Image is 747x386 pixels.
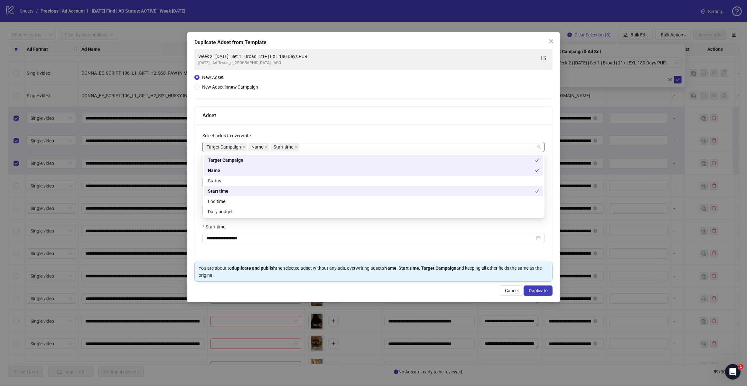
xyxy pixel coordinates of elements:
[207,143,241,150] span: Target Campaign
[208,188,535,195] div: Start time
[251,143,263,150] span: Name
[529,288,547,293] span: Duplicate
[204,196,543,207] div: End time
[208,167,535,174] div: Name
[208,157,535,164] div: Target Campaign
[232,265,276,271] strong: duplicate and publish
[248,143,269,151] span: Name
[242,145,246,149] span: close
[274,143,293,150] span: Start time
[228,84,237,90] strong: new
[535,189,539,193] span: check
[384,265,456,271] strong: Name, Start time, Target Campaign
[271,143,299,151] span: Start time
[204,207,543,217] div: Daily budget
[505,288,518,293] span: Cancel
[204,165,543,176] div: Name
[202,75,224,80] span: New Adset
[208,198,539,205] div: End time
[208,177,539,184] div: Status
[202,111,545,120] div: Adset
[541,56,546,60] span: export
[265,145,268,149] span: close
[194,39,553,46] div: Duplicate Adset from Template
[549,39,554,44] span: close
[204,143,247,151] span: Target Campaign
[204,186,543,196] div: Start time
[198,53,536,60] div: Week 2 | [DATE] | Set 1 | Broad | 21+ | EXL 180 Days PUR
[204,176,543,186] div: Status
[500,285,524,296] button: Cancel
[208,208,539,215] div: Daily budget
[202,132,255,139] label: Select fields to overwrite
[546,36,556,46] button: Close
[725,364,741,380] iframe: Intercom live chat
[198,60,536,66] div: [DATE] | Ad Testing | [GEOGRAPHIC_DATA] | ABO
[199,265,548,279] div: You are about to the selected adset without any ads, overwriting adset's and keeping all other fi...
[202,84,258,90] span: New Adset in Campaign
[535,158,539,162] span: check
[204,155,543,165] div: Target Campaign
[738,364,743,369] span: 1
[206,235,535,242] input: Start time
[202,223,229,230] label: Start time
[535,168,539,173] span: check
[524,285,553,296] button: Duplicate
[294,145,298,149] span: close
